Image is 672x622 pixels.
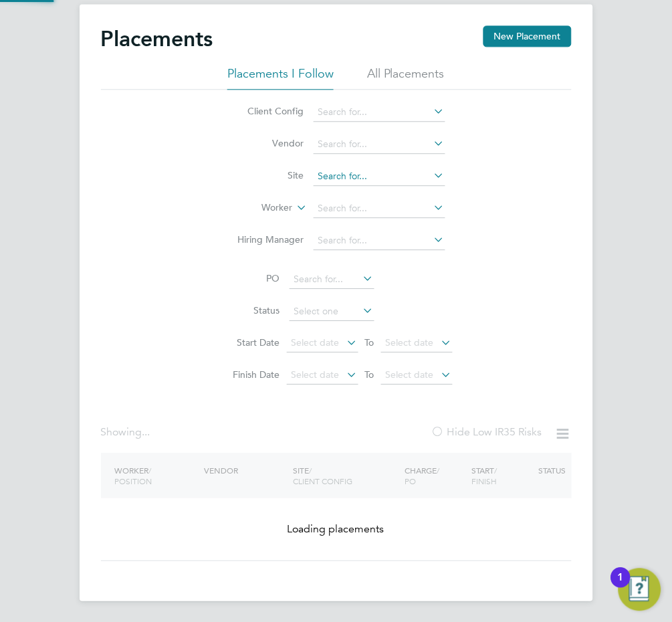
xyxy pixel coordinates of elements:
[314,231,445,250] input: Search for...
[290,302,374,321] input: Select one
[101,425,153,439] div: Showing
[292,369,340,381] span: Select date
[220,369,280,381] label: Finish Date
[227,105,304,117] label: Client Config
[367,66,445,90] li: All Placements
[142,425,150,439] span: ...
[216,201,293,215] label: Worker
[361,334,378,351] span: To
[386,369,434,381] span: Select date
[314,167,445,186] input: Search for...
[483,25,572,47] button: New Placement
[227,137,304,149] label: Vendor
[227,66,334,90] li: Placements I Follow
[314,103,445,122] input: Search for...
[619,568,661,611] button: Open Resource Center, 1 new notification
[227,233,304,245] label: Hiring Manager
[220,336,280,348] label: Start Date
[292,336,340,348] span: Select date
[618,578,624,595] div: 1
[220,272,280,284] label: PO
[361,366,378,383] span: To
[386,336,434,348] span: Select date
[101,25,213,52] h2: Placements
[431,425,542,439] label: Hide Low IR35 Risks
[314,135,445,154] input: Search for...
[314,199,445,218] input: Search for...
[290,270,374,289] input: Search for...
[227,169,304,181] label: Site
[220,304,280,316] label: Status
